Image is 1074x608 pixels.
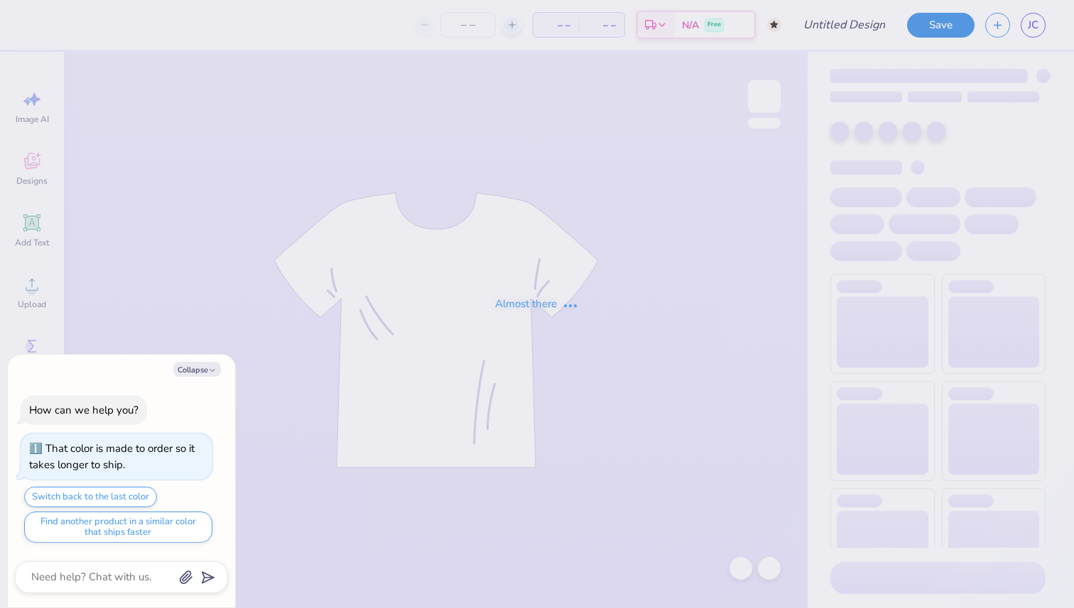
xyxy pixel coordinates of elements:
button: Collapse [173,362,221,377]
div: Almost there [495,296,579,312]
div: That color is made to order so it takes longer to ship. [29,441,195,472]
div: How can we help you? [29,403,139,417]
button: Switch back to the last color [24,487,157,507]
button: Find another product in a similar color that ships faster [24,512,212,543]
